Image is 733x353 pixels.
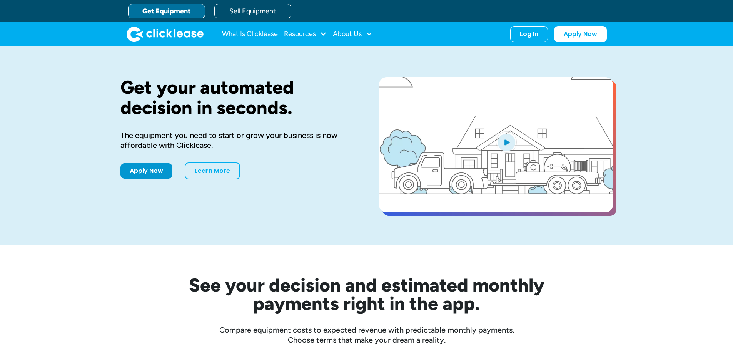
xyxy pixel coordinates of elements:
[379,77,613,212] a: open lightbox
[128,4,205,18] a: Get Equipment
[333,27,372,42] div: About Us
[520,30,538,38] div: Log In
[120,163,172,179] a: Apply Now
[120,130,354,150] div: The equipment you need to start or grow your business is now affordable with Clicklease.
[127,27,204,42] a: home
[222,27,278,42] a: What Is Clicklease
[284,27,327,42] div: Resources
[120,77,354,118] h1: Get your automated decision in seconds.
[127,27,204,42] img: Clicklease logo
[214,4,291,18] a: Sell Equipment
[496,131,517,153] img: Blue play button logo on a light blue circular background
[151,276,582,313] h2: See your decision and estimated monthly payments right in the app.
[120,325,613,345] div: Compare equipment costs to expected revenue with predictable monthly payments. Choose terms that ...
[554,26,607,42] a: Apply Now
[185,162,240,179] a: Learn More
